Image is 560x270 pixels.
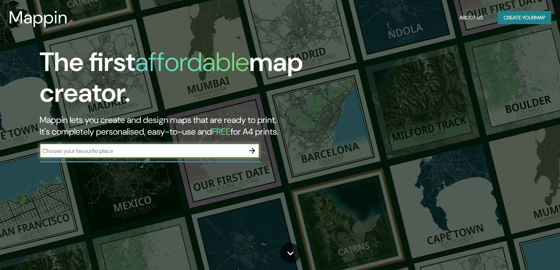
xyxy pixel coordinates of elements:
h5: FREE [212,126,231,137]
button: Create yourmap [498,11,551,25]
h1: affordable [135,45,249,79]
h2: Mappin lets you create and design maps that are ready to print. It's completely personalised, eas... [40,114,320,138]
img: mappin-pin [68,19,74,25]
h1: The first map creator. [40,47,320,114]
input: Choose your favourite place [40,147,245,155]
button: About Us [456,11,486,25]
h3: Mappin [9,7,68,28]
